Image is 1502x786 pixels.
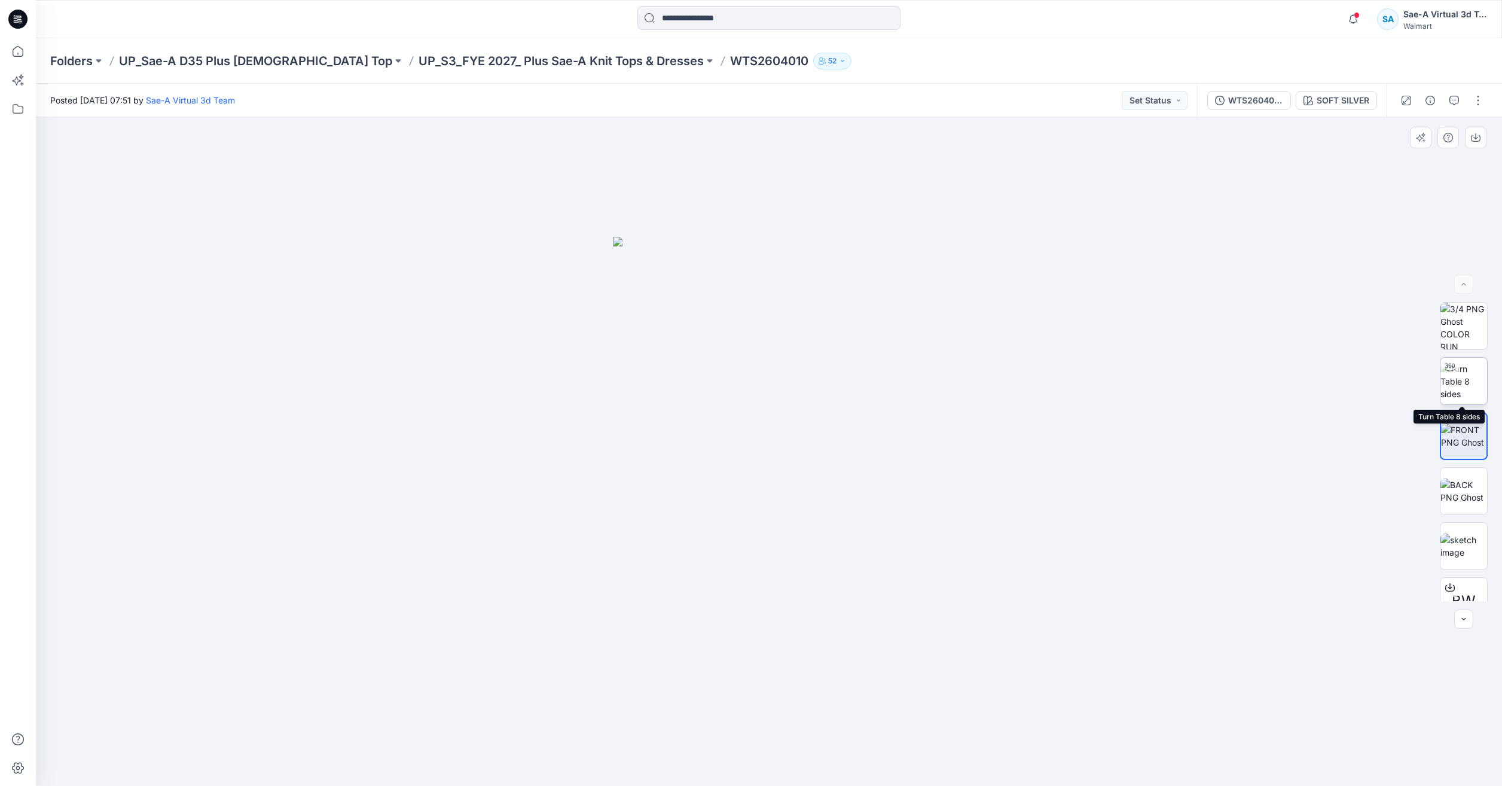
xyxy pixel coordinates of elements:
img: eyJhbGciOiJIUzI1NiIsImtpZCI6IjAiLCJzbHQiOiJzZXMiLCJ0eXAiOiJKV1QifQ.eyJkYXRhIjp7InR5cGUiOiJzdG9yYW... [613,237,925,786]
a: Sae-A Virtual 3d Team [146,95,235,105]
button: WTS2604010_ADM_ SAEA 100125 [1207,91,1291,110]
p: WTS2604010 [730,53,808,69]
button: 52 [813,53,851,69]
img: BACK PNG Ghost [1440,479,1487,504]
a: UP_S3_FYE 2027_ Plus Sae-A Knit Tops & Dresses [419,53,704,69]
button: Details [1421,91,1440,110]
img: FRONT PNG Ghost [1441,424,1486,449]
button: SOFT SILVER [1296,91,1377,110]
img: Turn Table 8 sides [1440,362,1487,400]
div: SA [1377,8,1399,30]
p: 52 [828,54,837,68]
div: WTS2604010_ADM_ SAEA 100125 [1228,94,1283,107]
span: BW [1452,590,1476,612]
img: sketch image [1440,534,1487,559]
a: Folders [50,53,93,69]
span: Posted [DATE] 07:51 by [50,94,235,106]
div: Sae-A Virtual 3d Team [1403,7,1487,22]
div: Walmart [1403,22,1487,31]
img: 3/4 PNG Ghost COLOR RUN [1440,303,1487,349]
div: SOFT SILVER [1317,94,1369,107]
a: UP_Sae-A D35 Plus [DEMOGRAPHIC_DATA] Top [119,53,392,69]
